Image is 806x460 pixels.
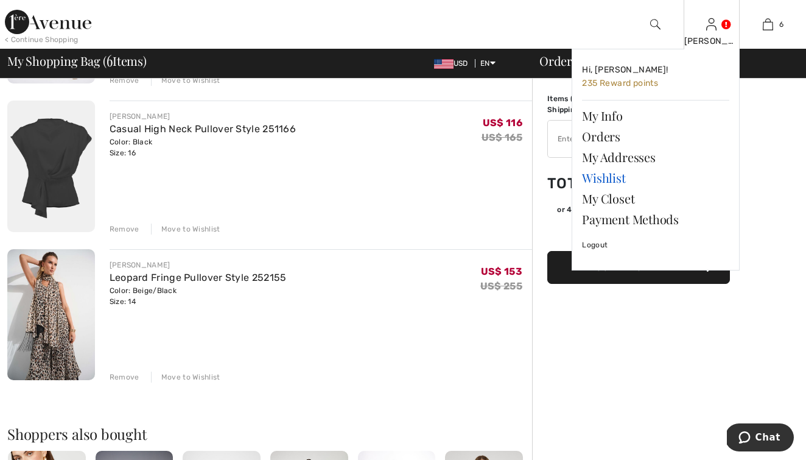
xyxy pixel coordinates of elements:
a: Casual High Neck Pullover Style 251166 [110,123,296,135]
span: EN [480,59,496,68]
div: Color: Black Size: 16 [110,136,296,158]
span: US$ 116 [483,117,522,129]
div: Remove [110,224,139,235]
a: My Addresses [582,147,729,168]
span: USD [434,59,473,68]
div: < Continue Shopping [5,34,79,45]
div: Move to Wishlist [151,372,220,383]
span: US$ 153 [481,266,522,277]
span: 6 [107,52,113,68]
img: 1ère Avenue [5,10,91,34]
a: 6 [740,17,796,32]
a: Wishlist [582,168,729,188]
iframe: Opens a widget where you can chat to one of our agents [727,423,794,454]
a: My Closet [582,188,729,209]
input: Promo code [548,121,696,157]
div: Move to Wishlist [151,224,220,235]
div: [PERSON_NAME] [110,111,296,122]
s: US$ 255 [480,280,522,292]
div: Remove [110,75,139,86]
div: [PERSON_NAME] [684,35,740,48]
a: Logout [582,230,729,260]
div: [PERSON_NAME] [110,260,287,271]
img: My Bag [763,17,773,32]
img: search the website [650,17,661,32]
img: US Dollar [434,59,454,69]
span: Hi, [PERSON_NAME]! [582,65,668,75]
span: 6 [779,19,783,30]
a: Payment Methods [582,209,729,230]
td: Total [547,163,610,204]
button: Proceed to Payment [547,251,730,284]
a: Leopard Fringe Pullover Style 252155 [110,272,287,283]
div: Remove [110,372,139,383]
a: Orders [582,126,729,147]
div: Move to Wishlist [151,75,220,86]
img: Leopard Fringe Pullover Style 252155 [7,249,95,380]
a: Hi, [PERSON_NAME]! 235 Reward points [582,59,729,95]
div: Color: Beige/Black Size: 14 [110,285,287,307]
td: Shipping [547,104,610,115]
a: Sign In [706,18,717,30]
div: or 4 payments ofUS$ 270.25withSezzle Click to learn more about Sezzle [547,204,730,219]
img: My Info [706,17,717,32]
iframe: PayPal-paypal [547,219,730,247]
s: US$ 165 [482,132,522,143]
h2: Shoppers also bought [7,426,532,441]
div: Order Summary [525,55,799,67]
a: My Info [582,105,729,126]
td: Items ( ) [547,93,610,104]
span: 235 Reward points [582,78,658,88]
span: My Shopping Bag ( Items) [7,55,147,67]
img: Casual High Neck Pullover Style 251166 [7,101,95,232]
